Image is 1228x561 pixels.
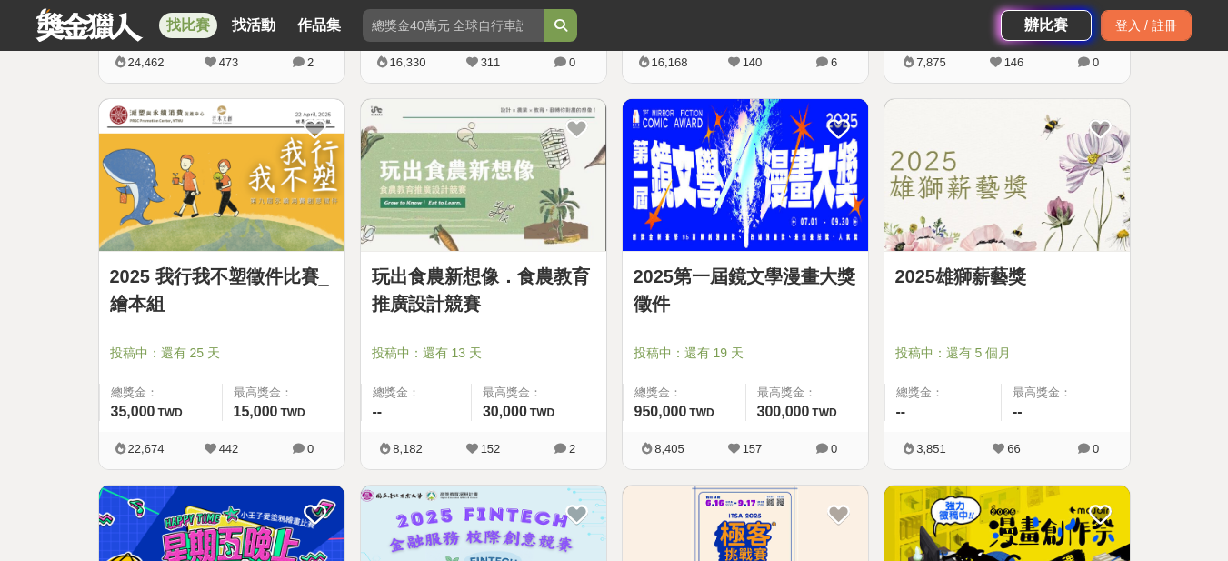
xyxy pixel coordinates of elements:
[884,99,1130,252] a: Cover Image
[307,442,314,456] span: 0
[743,55,763,69] span: 140
[363,9,544,42] input: 總獎金40萬元 全球自行車設計比賽
[393,442,423,456] span: 8,182
[373,384,460,402] span: 總獎金：
[916,442,946,456] span: 3,851
[483,404,527,419] span: 30,000
[390,55,426,69] span: 16,330
[280,406,305,419] span: TWD
[831,55,837,69] span: 6
[372,344,595,363] span: 投稿中：還有 13 天
[128,55,165,69] span: 24,462
[110,263,334,317] a: 2025 我行我不塑徵件比賽_繪本組
[1093,55,1099,69] span: 0
[634,384,734,402] span: 總獎金：
[652,55,688,69] span: 16,168
[884,99,1130,251] img: Cover Image
[569,442,575,456] span: 2
[110,344,334,363] span: 投稿中：還有 25 天
[481,442,501,456] span: 152
[654,442,684,456] span: 8,405
[530,406,554,419] span: TWD
[623,99,868,252] a: Cover Image
[225,13,283,38] a: 找活動
[634,263,857,317] a: 2025第一屆鏡文學漫畫大獎徵件
[373,404,383,419] span: --
[234,404,278,419] span: 15,000
[128,442,165,456] span: 22,674
[1013,404,1023,419] span: --
[361,99,606,251] img: Cover Image
[623,99,868,251] img: Cover Image
[1001,10,1092,41] a: 辦比賽
[1004,55,1024,69] span: 146
[361,99,606,252] a: Cover Image
[159,13,217,38] a: 找比賽
[634,404,687,419] span: 950,000
[812,406,836,419] span: TWD
[481,55,501,69] span: 311
[689,406,714,419] span: TWD
[743,442,763,456] span: 157
[569,55,575,69] span: 0
[99,99,344,251] img: Cover Image
[916,55,946,69] span: 7,875
[757,384,857,402] span: 最高獎金：
[895,263,1119,290] a: 2025雄獅薪藝獎
[1007,442,1020,456] span: 66
[99,99,344,252] a: Cover Image
[634,344,857,363] span: 投稿中：還有 19 天
[307,55,314,69] span: 2
[483,384,595,402] span: 最高獎金：
[831,442,837,456] span: 0
[1101,10,1192,41] div: 登入 / 註冊
[234,384,334,402] span: 最高獎金：
[219,55,239,69] span: 473
[219,442,239,456] span: 442
[111,384,211,402] span: 總獎金：
[1093,442,1099,456] span: 0
[896,384,991,402] span: 總獎金：
[895,344,1119,363] span: 投稿中：還有 5 個月
[372,263,595,317] a: 玩出食農新想像．食農教育推廣設計競賽
[157,406,182,419] span: TWD
[1013,384,1119,402] span: 最高獎金：
[757,404,810,419] span: 300,000
[896,404,906,419] span: --
[111,404,155,419] span: 35,000
[290,13,348,38] a: 作品集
